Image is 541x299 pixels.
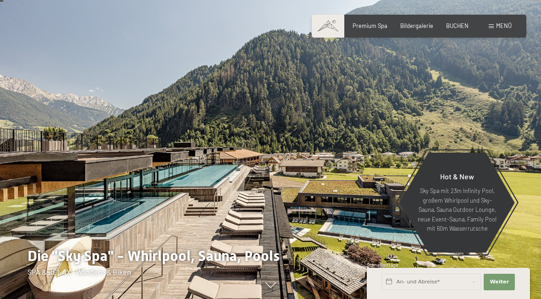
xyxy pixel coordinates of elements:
span: Menü [496,22,512,29]
span: Weiter [490,278,509,286]
a: Bildergalerie [400,22,433,29]
a: Premium Spa [353,22,387,29]
button: Weiter [484,274,515,290]
a: Hot & New Sky Spa mit 23m Infinity Pool, großem Whirlpool und Sky-Sauna, Sauna Outdoor Lounge, ne... [399,152,515,253]
span: Schnellanfrage [367,262,398,268]
p: Sky Spa mit 23m Infinity Pool, großem Whirlpool und Sky-Sauna, Sauna Outdoor Lounge, neue Event-S... [417,186,497,233]
span: Hot & New [440,172,474,181]
a: BUCHEN [446,22,469,29]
